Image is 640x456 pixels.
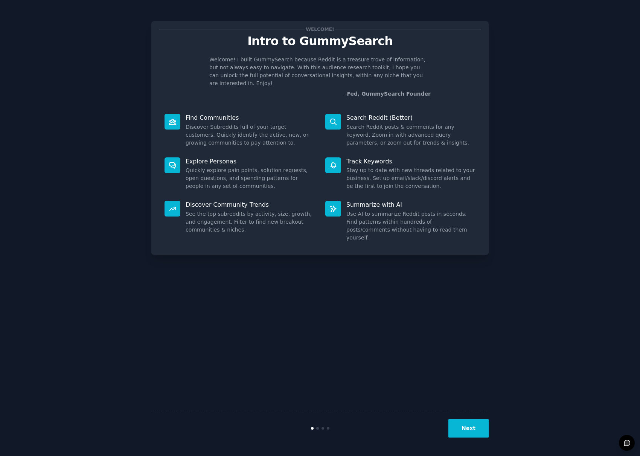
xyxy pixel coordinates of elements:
p: Search Reddit (Better) [346,114,475,122]
p: Intro to GummySearch [159,35,481,48]
div: - [345,90,431,98]
p: Track Keywords [346,157,475,165]
p: Summarize with AI [346,201,475,209]
button: Next [448,419,489,438]
dd: Use AI to summarize Reddit posts in seconds. Find patterns within hundreds of posts/comments with... [346,210,475,242]
p: Discover Community Trends [186,201,315,209]
dd: Stay up to date with new threads related to your business. Set up email/slack/discord alerts and ... [346,166,475,190]
dd: Search Reddit posts & comments for any keyword. Zoom in with advanced query parameters, or zoom o... [346,123,475,147]
a: Fed, GummySearch Founder [347,91,431,97]
dd: Discover Subreddits full of your target customers. Quickly identify the active, new, or growing c... [186,123,315,147]
p: Welcome! I built GummySearch because Reddit is a treasure trove of information, but not always ea... [209,56,431,87]
p: Explore Personas [186,157,315,165]
span: Welcome! [305,25,335,33]
dd: Quickly explore pain points, solution requests, open questions, and spending patterns for people ... [186,166,315,190]
p: Find Communities [186,114,315,122]
dd: See the top subreddits by activity, size, growth, and engagement. Filter to find new breakout com... [186,210,315,234]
